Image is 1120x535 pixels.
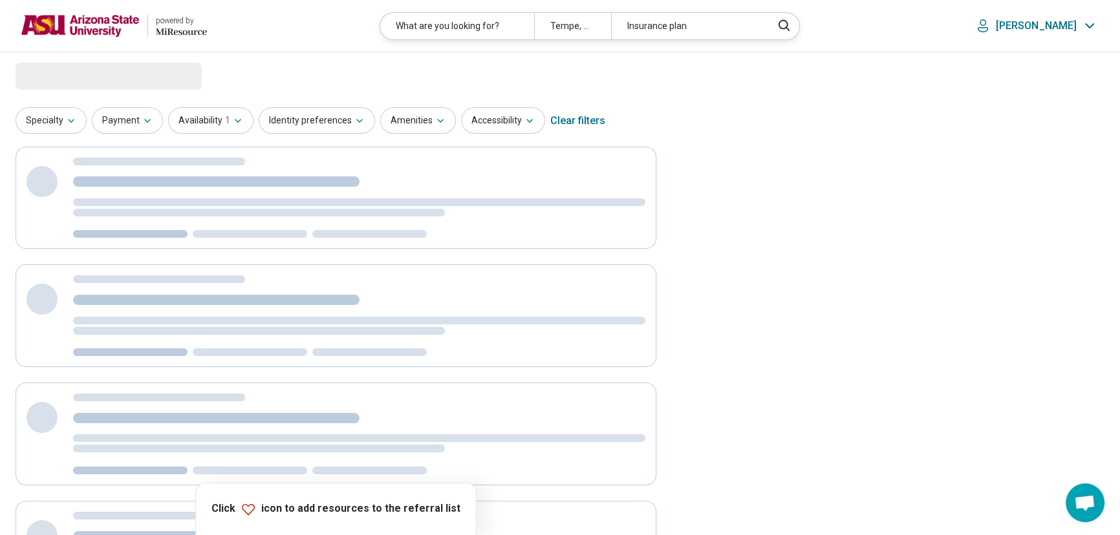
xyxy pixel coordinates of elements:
button: Availability1 [168,107,253,134]
div: What are you looking for? [380,13,533,39]
div: Clear filters [550,105,605,136]
p: [PERSON_NAME] [996,19,1077,32]
button: Specialty [16,107,87,134]
div: Open chat [1066,483,1104,522]
button: Accessibility [461,107,545,134]
span: Loading... [16,63,124,89]
button: Payment [92,107,163,134]
div: Insurance plan [611,13,764,39]
a: Arizona State Universitypowered by [21,10,207,41]
button: Amenities [380,107,456,134]
p: Click icon to add resources to the referral list [211,501,460,517]
div: Tempe, AZ 85281 [534,13,611,39]
img: Arizona State University [21,10,140,41]
div: powered by [156,15,207,26]
button: Identity preferences [259,107,375,134]
span: 1 [225,114,230,127]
